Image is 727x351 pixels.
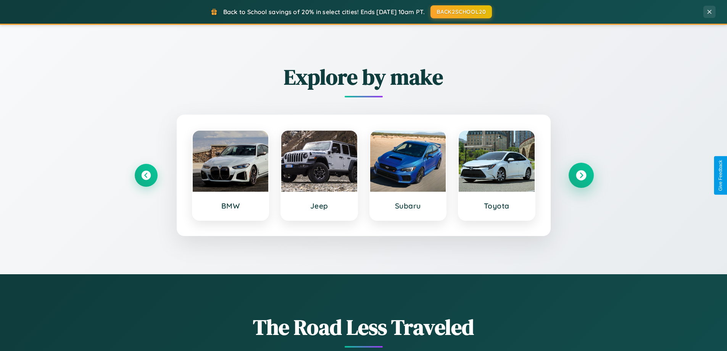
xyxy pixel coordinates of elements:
[378,201,438,210] h3: Subaru
[466,201,527,210] h3: Toyota
[289,201,350,210] h3: Jeep
[135,62,593,92] h2: Explore by make
[135,312,593,342] h1: The Road Less Traveled
[718,160,723,191] div: Give Feedback
[223,8,425,16] span: Back to School savings of 20% in select cities! Ends [DATE] 10am PT.
[430,5,492,18] button: BACK2SCHOOL20
[200,201,261,210] h3: BMW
